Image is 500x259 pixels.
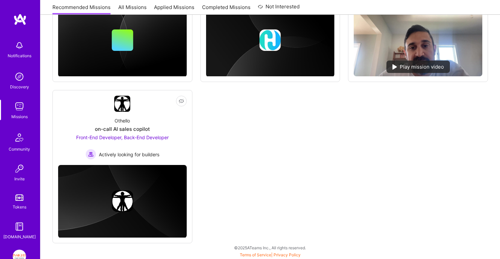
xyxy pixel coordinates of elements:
div: Play mission video [386,61,450,73]
div: Tokens [13,203,26,210]
img: Company logo [260,29,281,51]
div: Notifications [8,52,31,59]
img: Invite [13,162,26,175]
a: Not Interested [258,3,300,15]
a: Terms of Service [240,252,271,257]
img: Company logo [112,190,133,212]
img: tokens [15,194,23,201]
img: teamwork [13,100,26,113]
img: Community [11,129,27,146]
div: [DOMAIN_NAME] [3,233,36,240]
span: | [240,252,301,257]
img: logo [13,13,27,25]
a: All Missions [118,4,147,15]
img: Company Logo [114,96,130,112]
a: Recommended Missions [52,4,111,15]
div: Invite [14,175,25,182]
span: Front-End Developer, Back-End Developer [76,135,169,140]
a: Company LogoOthelloon-call AI sales copilotFront-End Developer, Back-End Developer Actively looki... [58,96,187,160]
img: discovery [13,70,26,83]
i: icon EyeClosed [179,98,184,104]
img: No Mission [354,4,482,76]
img: Actively looking for builders [86,149,96,160]
div: on-call AI sales copilot [95,125,150,133]
div: Othello [115,117,130,124]
div: Community [9,146,30,153]
img: bell [13,39,26,52]
img: guide book [13,220,26,233]
a: Completed Missions [202,4,251,15]
a: Privacy Policy [274,252,301,257]
div: Missions [11,113,28,120]
div: © 2025 ATeams Inc., All rights reserved. [40,239,500,256]
a: Applied Missions [154,4,194,15]
img: play [392,64,397,70]
span: Actively looking for builders [99,151,159,158]
div: Discovery [10,83,29,90]
img: cover [58,165,187,238]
